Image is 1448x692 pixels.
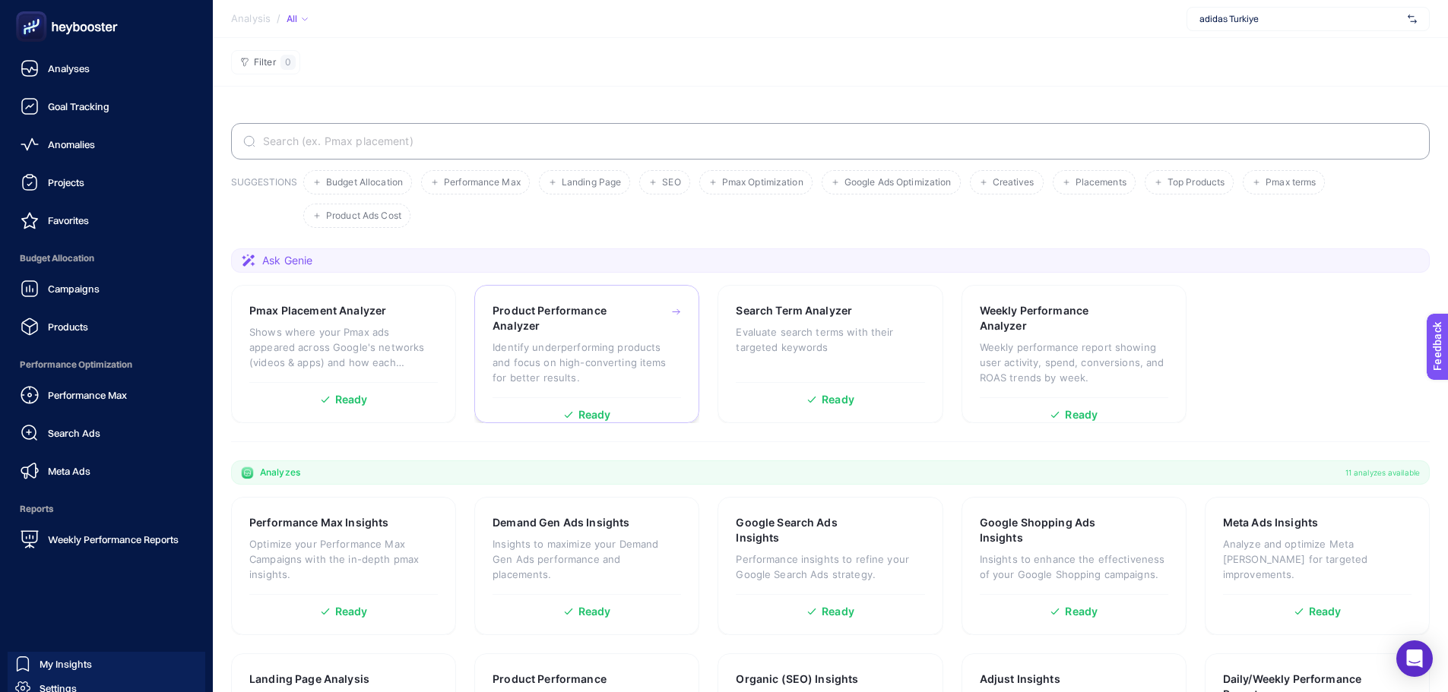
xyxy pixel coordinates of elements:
[12,380,201,410] a: Performance Max
[249,536,438,582] p: Optimize your Performance Max Campaigns with the in-depth pmax insights.
[736,515,876,545] h3: Google Search Ads Insights
[231,285,456,423] a: Pmax Placement AnalyzerShows where your Pmax ads appeared across Google's networks (videos & apps...
[231,50,300,74] button: Filter0
[231,13,271,25] span: Analysis
[736,324,924,355] p: Evaluate search terms with their targeted keywords
[474,497,699,635] a: Demand Gen Ads InsightsInsights to maximize your Demand Gen Ads performance and placements.Ready
[578,409,611,420] span: Ready
[718,497,943,635] a: Google Search Ads InsightsPerformance insights to refine your Google Search Ads strategy.Ready
[260,466,300,479] span: Analyzes
[474,285,699,423] a: Product Performance AnalyzerIdentify underperforming products and focus on high-converting items ...
[12,311,201,342] a: Products
[262,253,312,268] span: Ask Genie
[12,129,201,160] a: Anomalies
[48,533,179,545] span: Weekly Performance Reports
[12,91,201,122] a: Goal Tracking
[254,57,276,68] span: Filter
[578,606,611,617] span: Ready
[493,536,681,582] p: Insights to maximize your Demand Gen Ads performance and placements.
[48,389,127,401] span: Performance Max
[493,515,629,530] h3: Demand Gen Ads Insights
[12,205,201,235] a: Favorites
[277,12,280,24] span: /
[1223,536,1412,582] p: Analyze and optimize Meta [PERSON_NAME] for targeted improvements.
[722,177,803,188] span: Pmax Optimization
[1408,11,1417,27] img: svg%3e
[40,658,92,670] span: My Insights
[844,177,952,188] span: Google Ads Optimization
[1223,515,1318,530] h3: Meta Ads Insights
[12,456,201,486] a: Meta Ads
[12,53,201,84] a: Analyses
[260,135,1418,147] input: Search
[48,214,89,226] span: Favorites
[287,13,308,25] div: All
[1199,13,1402,25] span: adidas Turkiye
[736,671,858,687] h3: Organic (SEO) Insights
[8,652,205,676] a: My Insights
[12,273,201,304] a: Campaigns
[335,394,368,405] span: Ready
[1065,409,1098,420] span: Ready
[1309,606,1342,617] span: Ready
[231,176,297,228] h3: SUGGESTIONS
[12,243,201,273] span: Budget Allocation
[493,671,607,687] h3: Product Performance
[48,465,90,477] span: Meta Ads
[822,606,854,617] span: Ready
[249,671,369,687] h3: Landing Page Analysis
[962,497,1187,635] a: Google Shopping Ads InsightsInsights to enhance the effectiveness of your Google Shopping campaig...
[980,671,1060,687] h3: Adjust Insights
[12,524,201,555] a: Weekly Performance Reports
[736,551,924,582] p: Performance insights to refine your Google Search Ads strategy.
[1266,177,1316,188] span: Pmax terms
[48,283,100,295] span: Campaigns
[493,340,681,385] p: Identify underperforming products and focus on high-converting items for better results.
[562,177,621,188] span: Landing Page
[736,303,852,318] h3: Search Term Analyzer
[980,303,1121,333] h3: Weekly Performance Analyzer
[48,138,95,150] span: Anomalies
[231,497,456,635] a: Performance Max InsightsOptimize your Performance Max Campaigns with the in-depth pmax insights.R...
[249,515,388,530] h3: Performance Max Insights
[1065,606,1098,617] span: Ready
[493,303,634,333] h3: Product Performance Analyzer
[48,321,88,333] span: Products
[285,56,291,68] span: 0
[326,210,401,222] span: Product Ads Cost
[980,515,1121,545] h3: Google Shopping Ads Insights
[980,340,1168,385] p: Weekly performance report showing user activity, spend, conversions, and ROAS trends by week.
[1396,640,1433,677] div: Open Intercom Messenger
[9,5,58,17] span: Feedback
[48,62,90,74] span: Analyses
[1205,497,1430,635] a: Meta Ads InsightsAnalyze and optimize Meta [PERSON_NAME] for targeted improvements.Ready
[335,606,368,617] span: Ready
[993,177,1035,188] span: Creatives
[249,324,438,370] p: Shows where your Pmax ads appeared across Google's networks (videos & apps) and how each placemen...
[662,177,680,188] span: SEO
[249,303,386,318] h3: Pmax Placement Analyzer
[48,176,84,188] span: Projects
[326,177,403,188] span: Budget Allocation
[1076,177,1126,188] span: Placements
[48,427,100,439] span: Search Ads
[12,349,201,380] span: Performance Optimization
[822,394,854,405] span: Ready
[12,418,201,448] a: Search Ads
[962,285,1187,423] a: Weekly Performance AnalyzerWeekly performance report showing user activity, spend, conversions, a...
[12,167,201,197] a: Projects
[444,177,521,188] span: Performance Max
[980,551,1168,582] p: Insights to enhance the effectiveness of your Google Shopping campaigns.
[1168,177,1225,188] span: Top Products
[12,494,201,524] span: Reports
[718,285,943,423] a: Search Term AnalyzerEvaluate search terms with their targeted keywordsReady
[48,100,109,112] span: Goal Tracking
[1345,466,1420,479] span: 11 analyzes available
